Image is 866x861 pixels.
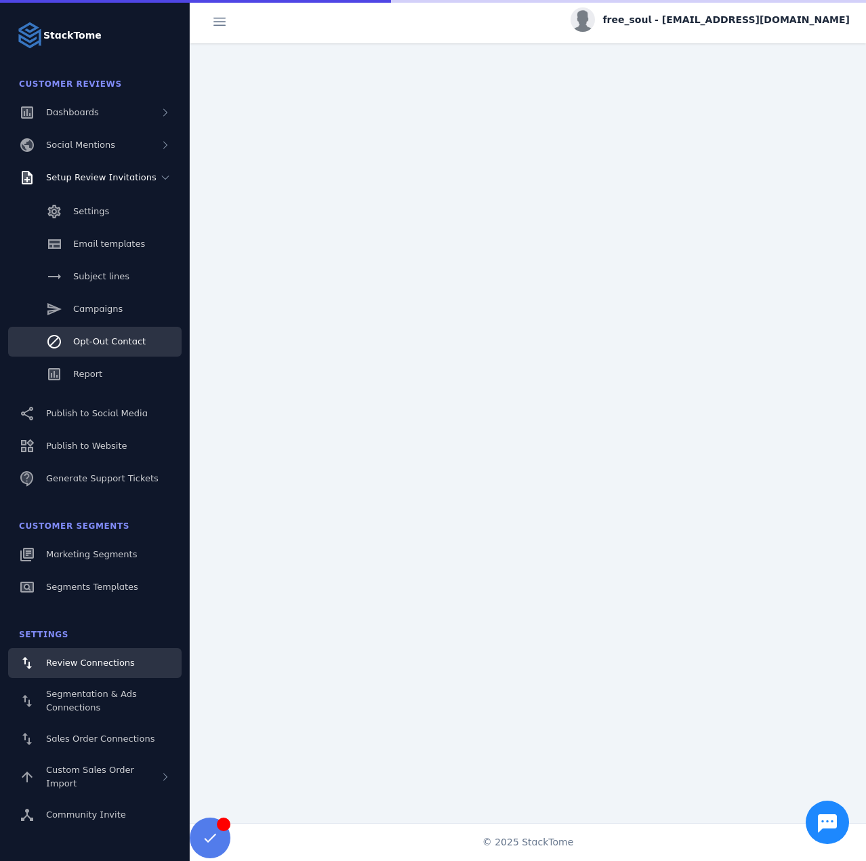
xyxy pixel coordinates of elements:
a: Opt-Out Contact [8,327,182,357]
span: Settings [19,630,68,639]
span: Publish to Social Media [46,408,148,418]
span: Customer Reviews [19,79,122,89]
a: Segmentation & Ads Connections [8,681,182,721]
button: free_soul - [EMAIL_ADDRESS][DOMAIN_NAME] [571,7,850,32]
a: Campaigns [8,294,182,324]
img: Logo image [16,22,43,49]
span: Community Invite [46,809,126,820]
span: Generate Support Tickets [46,473,159,483]
span: Email templates [73,239,145,249]
span: Marketing Segments [46,549,137,559]
span: Opt-Out Contact [73,336,146,346]
a: Review Connections [8,648,182,678]
span: free_soul - [EMAIL_ADDRESS][DOMAIN_NAME] [603,13,850,27]
span: Subject lines [73,271,129,281]
a: Segments Templates [8,572,182,602]
a: Marketing Segments [8,540,182,569]
span: Customer Segments [19,521,129,531]
span: Campaigns [73,304,123,314]
span: Publish to Website [46,441,127,451]
strong: StackTome [43,28,102,43]
span: Sales Order Connections [46,734,154,744]
a: Community Invite [8,800,182,830]
span: Social Mentions [46,140,115,150]
span: Dashboards [46,107,99,117]
span: Custom Sales Order Import [46,765,134,788]
a: Generate Support Tickets [8,464,182,494]
a: Settings [8,197,182,226]
img: profile.jpg [571,7,595,32]
span: Report [73,369,102,379]
a: Report [8,359,182,389]
span: © 2025 StackTome [482,835,574,849]
a: Publish to Website [8,431,182,461]
a: Publish to Social Media [8,399,182,428]
span: Review Connections [46,658,135,668]
span: Segmentation & Ads Connections [46,689,137,713]
span: Segments Templates [46,582,138,592]
a: Email templates [8,229,182,259]
a: Subject lines [8,262,182,292]
a: Sales Order Connections [8,724,182,754]
span: Setup Review Invitations [46,172,157,182]
span: Settings [73,206,109,216]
